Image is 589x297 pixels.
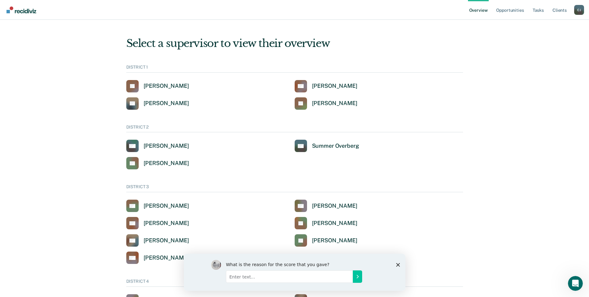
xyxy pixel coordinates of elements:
[126,80,189,92] a: [PERSON_NAME]
[295,80,357,92] a: [PERSON_NAME]
[144,202,189,210] div: [PERSON_NAME]
[126,252,189,264] a: [PERSON_NAME]
[574,5,584,15] div: C J
[144,220,189,227] div: [PERSON_NAME]
[295,97,357,110] a: [PERSON_NAME]
[312,142,359,150] div: Summer Overberg
[126,97,189,110] a: [PERSON_NAME]
[126,279,463,287] div: DISTRICT 4
[295,140,359,152] a: Summer Overberg
[6,6,36,13] img: Recidiviz
[295,200,357,212] a: [PERSON_NAME]
[295,234,357,247] a: [PERSON_NAME]
[144,100,189,107] div: [PERSON_NAME]
[144,142,189,150] div: [PERSON_NAME]
[568,276,583,291] iframe: Intercom live chat
[312,100,357,107] div: [PERSON_NAME]
[144,254,189,261] div: [PERSON_NAME]
[126,184,463,192] div: DISTRICT 3
[126,37,463,50] div: Select a supervisor to view their overview
[312,237,357,244] div: [PERSON_NAME]
[126,65,463,73] div: DISTRICT 1
[312,202,357,210] div: [PERSON_NAME]
[126,157,189,169] a: [PERSON_NAME]
[312,220,357,227] div: [PERSON_NAME]
[184,254,405,291] iframe: Survey by Kim from Recidiviz
[144,83,189,90] div: [PERSON_NAME]
[144,160,189,167] div: [PERSON_NAME]
[126,234,189,247] a: [PERSON_NAME]
[126,140,189,152] a: [PERSON_NAME]
[312,83,357,90] div: [PERSON_NAME]
[295,217,357,229] a: [PERSON_NAME]
[126,217,189,229] a: [PERSON_NAME]
[144,237,189,244] div: [PERSON_NAME]
[126,125,463,133] div: DISTRICT 2
[574,5,584,15] button: Profile dropdown button
[126,200,189,212] a: [PERSON_NAME]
